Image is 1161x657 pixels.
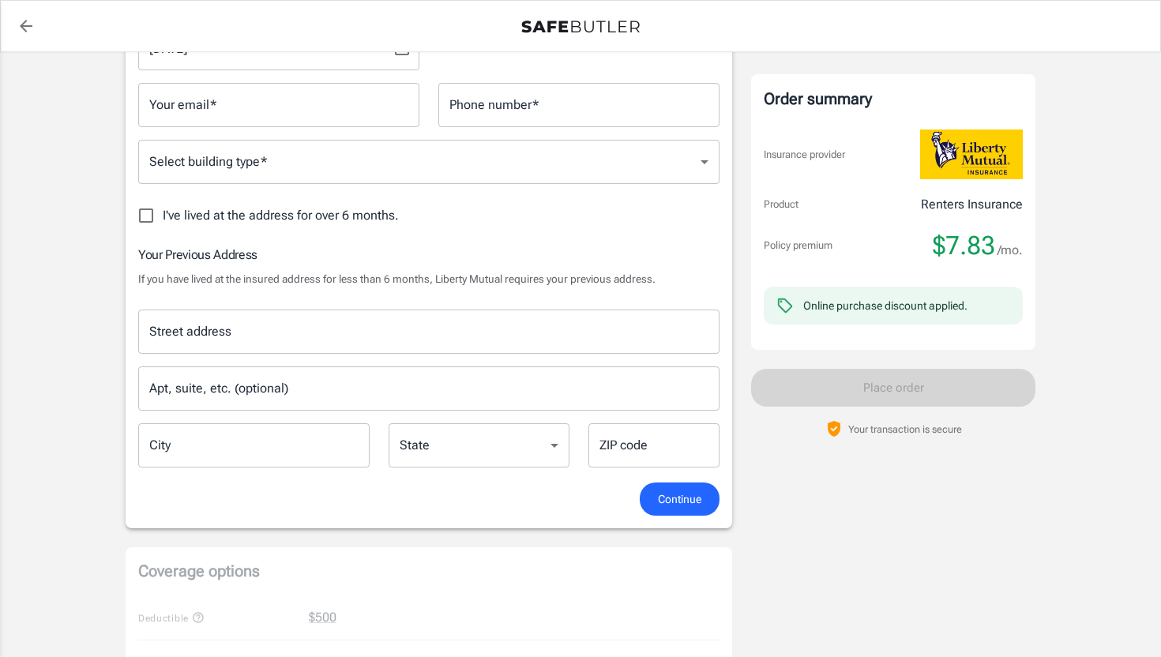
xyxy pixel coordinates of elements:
[521,21,640,33] img: Back to quotes
[764,87,1023,111] div: Order summary
[921,195,1023,214] p: Renters Insurance
[920,130,1023,179] img: Liberty Mutual
[640,482,720,516] button: Continue
[998,239,1023,261] span: /mo.
[438,83,720,127] input: Enter number
[764,197,798,212] p: Product
[10,10,42,42] a: back to quotes
[138,271,720,287] p: If you have lived at the insured address for less than 6 months, Liberty Mutual requires your pre...
[803,298,967,313] div: Online purchase discount applied.
[764,147,845,163] p: Insurance provider
[138,83,419,127] input: Enter email
[764,238,832,253] p: Policy premium
[138,245,720,265] h6: Your Previous Address
[658,490,701,509] span: Continue
[933,230,995,261] span: $7.83
[848,422,962,437] p: Your transaction is secure
[163,206,399,225] span: I've lived at the address for over 6 months.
